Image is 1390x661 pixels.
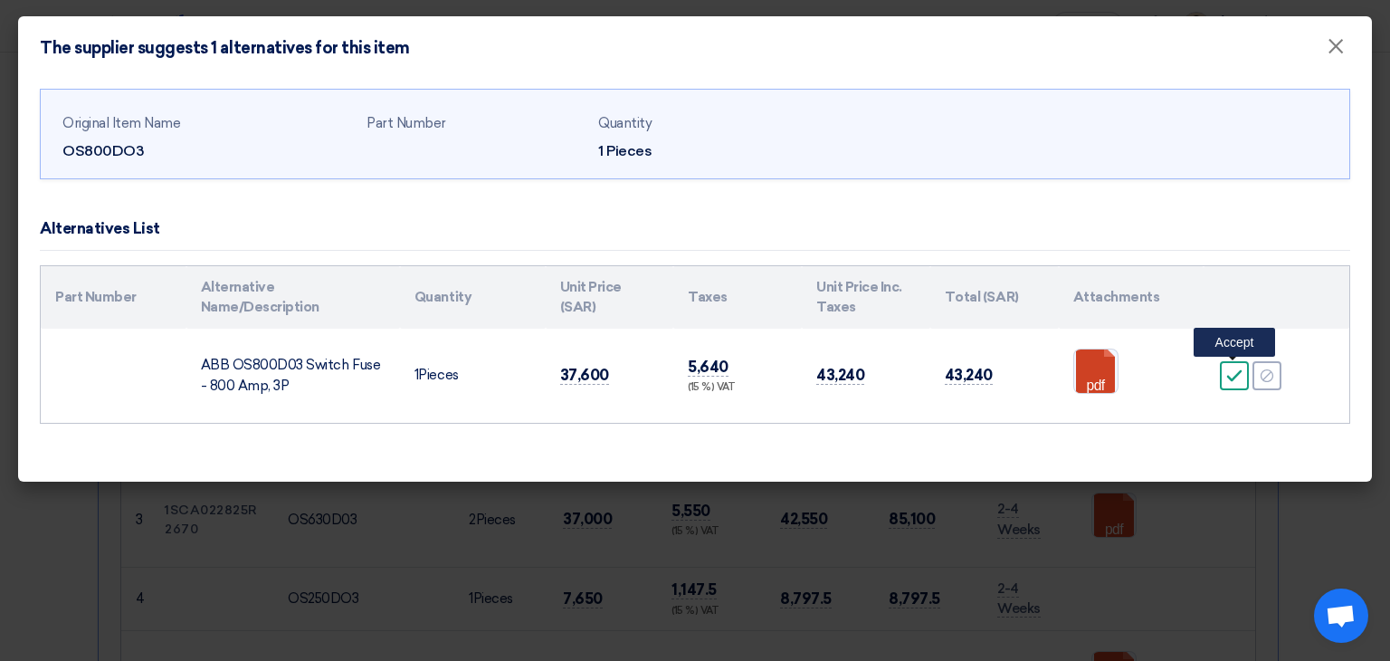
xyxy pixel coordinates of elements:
h4: The supplier suggests 1 alternatives for this item [40,38,410,58]
div: Part Number [367,113,584,134]
th: Unit Price Inc. Taxes [802,266,930,329]
div: 1 Pieces [598,140,815,162]
span: 37,600 [560,366,609,385]
td: ABB OS800D03 Switch Fuse - 800 Amp, 3P [186,329,400,423]
span: 43,240 [945,366,993,385]
span: 1 [414,367,419,383]
th: Quantity [400,266,546,329]
th: Part Number [41,266,186,329]
div: Accept [1194,328,1275,357]
th: Total (SAR) [930,266,1059,329]
span: 43,240 [816,366,864,385]
div: Open chat [1314,589,1368,643]
th: Taxes [673,266,802,329]
div: Alternatives List [40,217,160,241]
td: Pieces [400,329,546,423]
span: 5,640 [688,358,728,377]
div: OS800DO3 [62,140,352,162]
th: Unit Price (SAR) [546,266,674,329]
span: × [1327,33,1345,69]
div: Quantity [598,113,815,134]
th: Attachments [1059,266,1204,329]
div: (15 %) VAT [688,380,787,396]
button: Close [1312,29,1359,65]
th: Alternative Name/Description [186,266,400,329]
a: OSD_1759083375759.pdf [1074,350,1219,458]
div: Original Item Name [62,113,352,134]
